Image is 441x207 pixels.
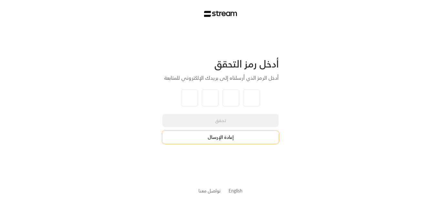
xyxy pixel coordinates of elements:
a: تواصل معنا [199,187,221,195]
img: Stream Logo [204,11,237,17]
div: أدخل رمز التحقق [162,58,279,70]
button: إعادة الإرسال [162,131,279,144]
div: أدخل الرمز الذي أرسلناه إلى بريدك الإلكتروني للمتابعة [162,74,279,82]
button: تواصل معنا [199,187,221,194]
a: English [229,185,242,197]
